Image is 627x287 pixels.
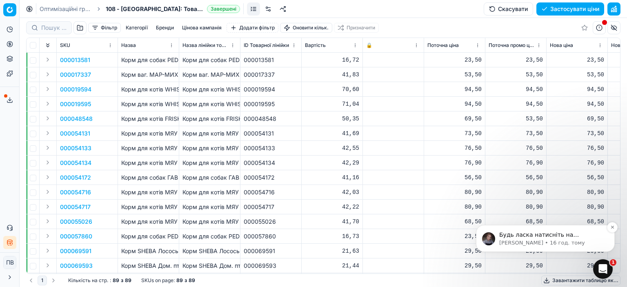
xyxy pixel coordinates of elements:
[60,56,90,64] p: 000013581
[244,247,298,255] div: 000069591
[550,159,604,167] div: 76,90
[60,232,92,240] p: 000057860
[43,113,53,123] button: Expand
[305,232,359,240] div: 16,73
[60,247,91,255] button: 000069591
[43,187,53,197] button: Expand
[40,5,240,13] nav: breadcrumb
[176,277,183,284] strong: 89
[121,174,176,182] p: Корм для собак ГАВ сухий, м'ясне асорті / 500г
[244,262,298,270] div: 000069593
[244,115,298,123] div: 000048548
[305,174,359,182] div: 41,16
[550,115,604,123] div: 69,50
[60,174,91,182] button: 000054172
[427,159,482,167] div: 76,90
[43,55,53,65] button: Expand
[305,262,359,270] div: 21,44
[43,216,53,226] button: Expand
[121,100,176,108] p: Корм для котів WHISKAS 1+ сухий, яловичина / 300г
[4,256,16,269] span: ПВ
[610,259,616,266] span: 1
[43,246,53,256] button: Expand
[427,232,482,240] div: 23,50
[207,5,240,13] span: Завершені
[182,42,229,49] span: Назва лінійки товарів
[60,144,91,152] p: 000054133
[427,100,482,108] div: 94,50
[244,42,289,49] span: ID Товарної лінійки
[427,188,482,196] div: 80,90
[427,174,482,182] div: 56,50
[18,59,31,72] img: Profile image for Tetiana
[60,42,70,49] span: SKU
[121,159,176,167] p: Корм для котів МЯУ вологий, риба в соусі ж/б / 415г
[182,71,237,79] div: Корм ваг. МАР-МИХ для котів та собак
[36,58,141,66] p: Будь ласка натисніть на "Ігнорувати" та оберіть потрібне правило заокруглення:
[227,23,278,33] button: Додати фільтр
[244,71,298,79] div: 000017337
[182,174,237,182] div: Корм для собак ГАВ сухий, м'ясне асорті / 500г
[244,100,298,108] div: 000019595
[305,218,359,226] div: 41,70
[305,100,359,108] div: 71,04
[427,71,482,79] div: 53,50
[464,174,627,265] iframe: Intercom notifications повідомлення
[550,144,604,152] div: 76,50
[43,143,53,153] button: Expand
[244,159,298,167] div: 000054134
[182,159,237,167] div: Корм для котів МЯУ вологий, риба в соусі ж/б / 415г
[550,100,604,108] div: 94,50
[122,23,151,33] button: Категорії
[121,56,176,64] p: Корм для собак PEDIGREE вологий, яловичина-ягня в [GEOGRAPHIC_DATA] / 100г
[121,71,176,79] p: Корм ваг. МАР-МИХ для котів та собак
[182,203,237,211] div: Корм для котів МЯУ сухий, ніжний кролик / 300г
[60,129,90,138] button: 000054131
[489,144,543,152] div: 76,50
[3,256,16,269] button: ПВ
[593,259,613,279] iframe: Intercom live chat
[182,247,237,255] div: Корм SHEBA Лосось в [GEOGRAPHIC_DATA]/85г
[121,203,176,211] p: Корм для котів МЯУ сухий, ніжний кролик / 300г
[43,172,53,182] button: Expand
[121,85,176,93] p: Корм для котів WHISKAS 1+ сухий, курка / 300г
[60,71,91,79] button: 000017337
[43,84,53,94] button: Expand
[280,23,332,33] button: Оновити кільк.
[489,71,543,79] div: 53,50
[185,277,187,284] strong: з
[182,232,237,240] div: Корм для собак PEDIGREE вологий, курка-овочі в соусі / 100г
[427,115,482,123] div: 69,50
[43,260,53,270] button: Expand
[121,247,176,255] p: Корм SHEBA Лосось в [GEOGRAPHIC_DATA]/85г
[125,277,131,284] strong: 89
[550,42,573,49] span: Нова ціна
[141,277,175,284] span: SKUs on page :
[427,203,482,211] div: 80,90
[489,262,543,270] div: 29,50
[489,42,535,49] span: Поточна промо ціна
[113,277,119,284] strong: 89
[121,188,176,196] p: Корм для котів МЯУ сухий, смачне м'ясце / 300г
[244,144,298,152] div: 000054133
[427,85,482,93] div: 94,50
[427,129,482,138] div: 73,50
[550,262,604,270] div: 29,50
[366,42,372,49] span: 🔒
[121,232,176,240] p: Корм для собак PEDIGREE вологий, курка-овочі в соусі / 100г
[550,85,604,93] div: 94,50
[489,85,543,93] div: 94,50
[60,100,91,108] p: 000019595
[182,85,237,93] div: Корм для котів WHISKAS 1+ сухий, курка / 300г
[60,203,91,211] button: 000054717
[43,158,53,167] button: Expand
[60,188,91,196] p: 000054716
[182,218,237,226] div: Корм для котів МЯУ сухий, хрустка курятина / 300г
[40,5,92,13] a: Оптимізаційні групи
[489,56,543,64] div: 23,50
[182,100,237,108] div: Корм для котів WHISKAS 1+ сухий, яловичина / 300г
[60,85,91,93] p: 000019594
[305,159,359,167] div: 42,29
[43,202,53,211] button: Expand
